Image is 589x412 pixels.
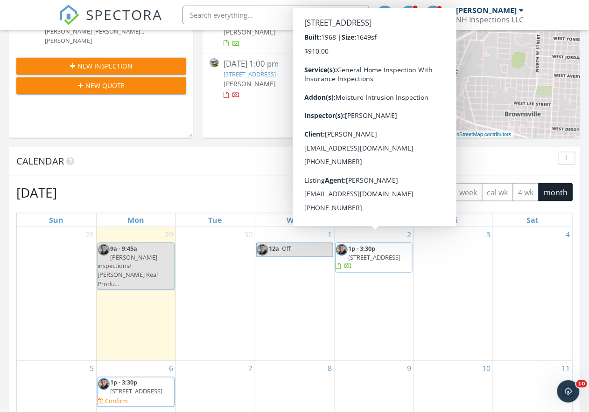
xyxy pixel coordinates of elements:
[336,244,348,256] img: 37100703aee34d0f979153e081f7392b.jpeg
[336,243,413,273] a: 1p - 3:30p [STREET_ADDRESS]
[564,227,572,242] a: Go to October 4, 2025
[207,213,224,227] a: Tuesday
[88,361,96,376] a: Go to October 5, 2025
[98,253,158,288] span: [PERSON_NAME] inspections/ [PERSON_NAME] Real Produ...
[17,227,96,361] td: Go to September 28, 2025
[126,213,146,227] a: Monday
[326,361,334,376] a: Go to October 8, 2025
[111,244,138,253] span: 9a - 9:45a
[224,27,276,36] span: [PERSON_NAME]
[163,227,175,242] a: Go to September 29, 2025
[411,183,432,201] button: list
[98,377,175,407] a: 1p - 3:30p [STREET_ADDRESS] Confirm
[557,380,580,403] iframe: Intercom live chat
[59,13,162,32] a: SPECTORA
[493,227,572,361] td: Go to October 4, 2025
[182,6,369,24] input: Search everything...
[86,5,162,24] span: SPECTORA
[98,244,110,256] img: 37100703aee34d0f979153e081f7392b.jpeg
[111,378,163,396] a: 1p - 3:30p [STREET_ADDRESS]
[243,227,255,242] a: Go to September 30, 2025
[210,58,379,100] a: [DATE] 1:00 pm [STREET_ADDRESS] [PERSON_NAME]
[247,361,255,376] a: Go to October 7, 2025
[334,227,414,361] td: Go to October 2, 2025
[98,378,110,390] img: 37100703aee34d0f979153e081f7392b.jpeg
[431,183,455,201] button: day
[16,58,186,75] button: New Inspection
[77,61,133,71] span: New Inspection
[224,58,365,70] div: [DATE] 1:00 pm
[16,155,64,167] span: Calendar
[168,361,175,376] a: Go to October 6, 2025
[336,244,401,270] a: 1p - 3:30p [STREET_ADDRESS]
[485,227,493,242] a: Go to October 3, 2025
[45,36,172,45] div: [PERSON_NAME]
[349,253,401,261] span: [STREET_ADDRESS]
[282,244,291,253] span: Off
[16,183,57,202] h2: [DATE]
[525,213,540,227] a: Saturday
[111,378,138,387] span: 1p - 3:30p
[365,213,383,227] a: Thursday
[414,227,493,361] td: Go to October 3, 2025
[255,227,334,361] td: Go to October 1, 2025
[560,361,572,376] a: Go to October 11, 2025
[362,183,384,202] button: Previous month
[285,213,304,227] a: Wednesday
[323,183,357,201] button: [DATE]
[59,5,79,25] img: The Best Home Inspection Software - Spectora
[442,131,512,137] a: © OpenStreetMap contributors
[84,227,96,242] a: Go to September 28, 2025
[454,183,483,201] button: week
[85,81,125,90] span: New Quote
[396,130,514,138] div: |
[406,361,414,376] a: Go to October 9, 2025
[482,183,514,201] button: cal wk
[415,131,441,137] a: © MapTiler
[47,213,65,227] a: Sunday
[210,58,219,68] img: is6e2xnzxu2sen0000000000.jpg
[349,244,376,253] span: 1p - 3:30p
[16,77,186,94] button: New Quote
[224,79,276,88] span: [PERSON_NAME]
[447,213,460,227] a: Friday
[539,183,573,201] button: month
[513,183,539,201] button: 4 wk
[576,380,587,388] span: 10
[96,227,175,361] td: Go to September 29, 2025
[111,387,163,396] span: [STREET_ADDRESS]
[224,70,276,78] a: [STREET_ADDRESS]
[269,244,280,253] span: 12a
[452,15,524,24] div: KNH Inspections LLC
[105,398,128,405] div: Confirm
[456,6,517,15] div: [PERSON_NAME]
[481,361,493,376] a: Go to October 10, 2025
[399,131,414,137] a: Leaflet
[175,227,255,361] td: Go to September 30, 2025
[98,397,128,406] a: Confirm
[326,227,334,242] a: Go to October 1, 2025
[257,244,268,256] img: 37100703aee34d0f979153e081f7392b.jpeg
[406,227,414,242] a: Go to October 2, 2025
[384,183,406,202] button: Next month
